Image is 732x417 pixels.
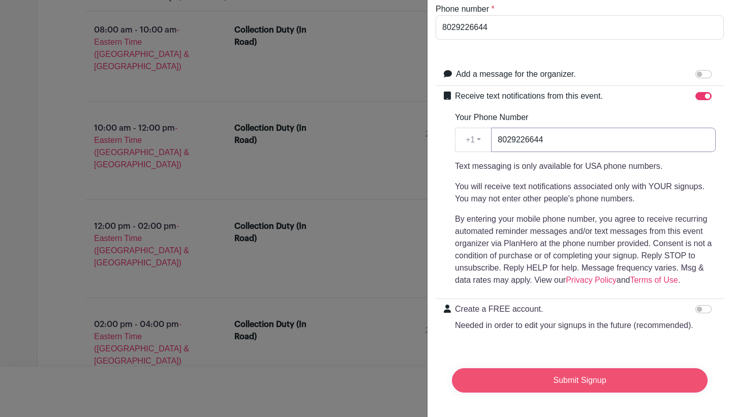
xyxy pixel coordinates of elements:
[456,68,576,80] label: Add a message for the organizer.
[455,111,528,124] label: Your Phone Number
[455,181,716,205] p: You will receive text notifications associated only with YOUR signups. You may not enter other pe...
[455,128,492,152] button: +1
[455,303,693,315] p: Create a FREE account.
[630,276,678,284] a: Terms of Use
[455,213,716,286] p: By entering your mobile phone number, you agree to receive recurring automated reminder messages ...
[455,90,603,102] label: Receive text notifications from this event.
[566,276,617,284] a: Privacy Policy
[436,3,489,15] label: Phone number
[452,368,708,393] input: Submit Signup
[455,319,693,332] p: Needed in order to edit your signups in the future (recommended).
[455,160,716,172] p: Text messaging is only available for USA phone numbers.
